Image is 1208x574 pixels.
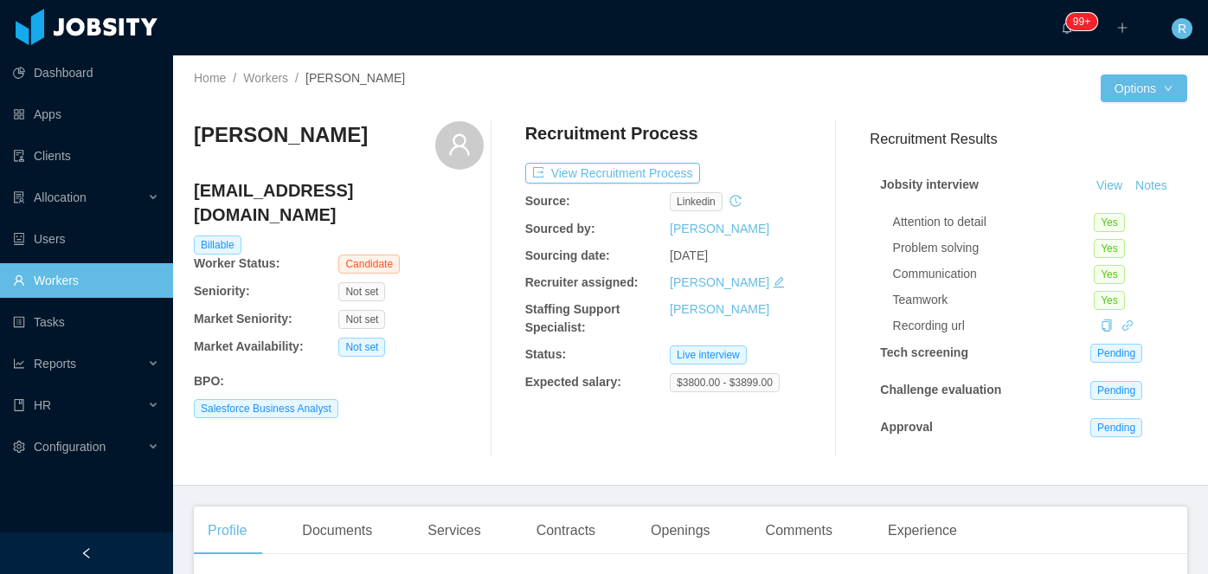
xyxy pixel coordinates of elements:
[13,222,159,256] a: icon: robotUsers
[1094,213,1125,232] span: Yes
[1061,22,1073,34] i: icon: bell
[523,506,609,555] div: Contracts
[525,121,698,145] h4: Recruitment Process
[670,192,723,211] span: linkedin
[194,399,338,418] span: Salesforce Business Analyst
[13,191,25,203] i: icon: solution
[288,506,386,555] div: Documents
[13,399,25,411] i: icon: book
[338,282,385,301] span: Not set
[1090,418,1142,437] span: Pending
[893,265,1095,283] div: Communication
[893,291,1095,309] div: Teamwork
[525,163,700,184] button: icon: exportView Recruitment Process
[670,248,708,262] span: [DATE]
[525,248,610,262] b: Sourcing date:
[670,275,769,289] a: [PERSON_NAME]
[194,374,224,388] b: BPO :
[13,97,159,132] a: icon: appstoreApps
[194,121,368,149] h3: [PERSON_NAME]
[13,139,159,173] a: icon: auditClients
[34,440,106,454] span: Configuration
[1090,178,1128,192] a: View
[752,506,846,555] div: Comments
[13,263,159,298] a: icon: userWorkers
[13,55,159,90] a: icon: pie-chartDashboard
[525,275,639,289] b: Recruiter assigned:
[525,166,700,180] a: icon: exportView Recruitment Process
[525,347,566,361] b: Status:
[1178,18,1186,39] span: R
[893,317,1095,335] div: Recording url
[194,71,226,85] a: Home
[194,256,280,270] b: Worker Status:
[1128,176,1174,197] button: Notes
[893,239,1095,257] div: Problem solving
[1094,291,1125,310] span: Yes
[243,71,288,85] a: Workers
[670,222,769,235] a: [PERSON_NAME]
[34,357,76,371] span: Reports
[1066,13,1097,30] sup: 249
[295,71,299,85] span: /
[1090,344,1142,363] span: Pending
[880,420,933,434] strong: Approval
[414,506,494,555] div: Services
[34,190,87,204] span: Allocation
[305,71,405,85] span: [PERSON_NAME]
[13,358,25,370] i: icon: line-chart
[525,194,570,208] b: Source:
[670,345,747,364] span: Live interview
[338,310,385,329] span: Not set
[194,235,241,255] span: Billable
[893,213,1095,231] div: Attention to detail
[34,398,51,412] span: HR
[1101,74,1187,102] button: Optionsicon: down
[525,302,620,334] b: Staffing Support Specialist:
[1094,239,1125,258] span: Yes
[870,128,1187,150] h3: Recruitment Results
[729,195,742,207] i: icon: history
[1121,319,1134,332] i: icon: link
[525,222,595,235] b: Sourced by:
[13,305,159,339] a: icon: profileTasks
[194,178,484,227] h4: [EMAIL_ADDRESS][DOMAIN_NAME]
[1094,265,1125,284] span: Yes
[670,373,780,392] span: $3800.00 - $3899.00
[233,71,236,85] span: /
[338,338,385,357] span: Not set
[13,441,25,453] i: icon: setting
[637,506,724,555] div: Openings
[670,302,769,316] a: [PERSON_NAME]
[1101,317,1113,335] div: Copy
[874,506,971,555] div: Experience
[1121,319,1134,332] a: icon: link
[447,132,472,157] i: icon: user
[194,506,260,555] div: Profile
[194,339,304,353] b: Market Availability:
[194,312,292,326] b: Market Seniority:
[1116,22,1128,34] i: icon: plus
[880,345,968,359] strong: Tech screening
[525,375,621,389] b: Expected salary:
[773,276,785,288] i: icon: edit
[1101,319,1113,332] i: icon: copy
[194,284,250,298] b: Seniority:
[880,383,1001,397] strong: Challenge evaluation
[1090,381,1142,400] span: Pending
[338,255,400,274] span: Candidate
[880,177,979,191] strong: Jobsity interview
